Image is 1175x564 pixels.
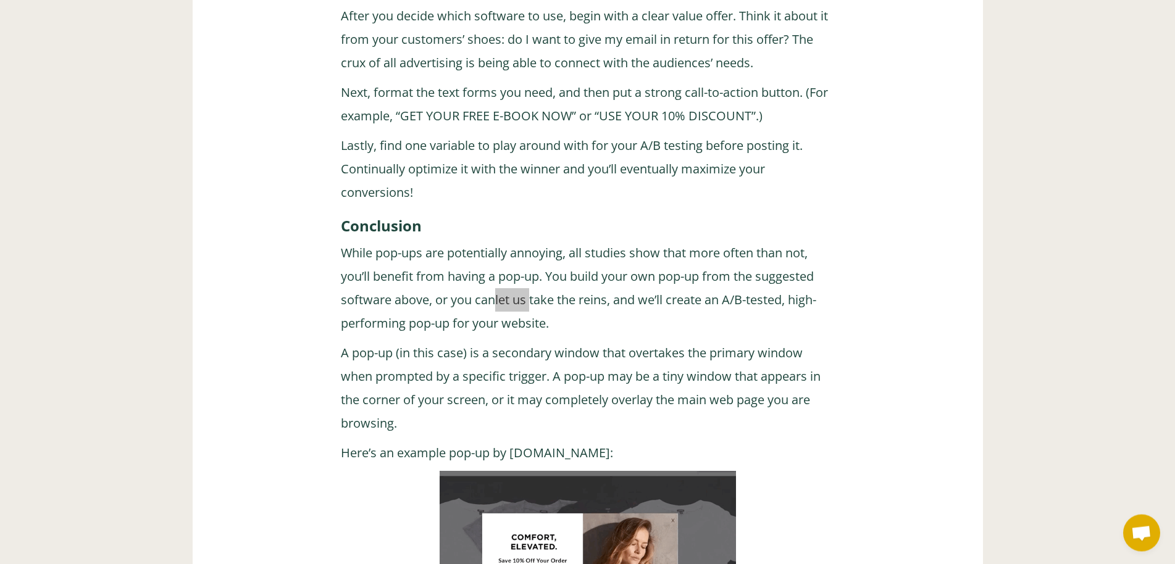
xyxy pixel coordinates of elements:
[341,217,835,235] h3: Conclusion
[341,341,835,435] p: A pop-up (in this case) is a secondary window that overtakes the primary window when prompted by ...
[341,134,835,204] p: Lastly, find one variable to play around with for your A/B testing before posting it. Continually...
[341,4,835,75] p: After you decide which software to use, begin with a clear value offer. Think it about it from yo...
[495,291,607,308] a: let us take the reins
[341,81,835,128] p: Next, format the text forms you need, and then put a strong call-to-action button. (For example, ...
[341,441,835,465] p: Here’s an example pop-up by [DOMAIN_NAME]:
[341,241,835,335] p: While pop-ups are potentially annoying, all studies show that more often than not, you’ll benefit...
[1123,515,1160,552] div: Open chat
